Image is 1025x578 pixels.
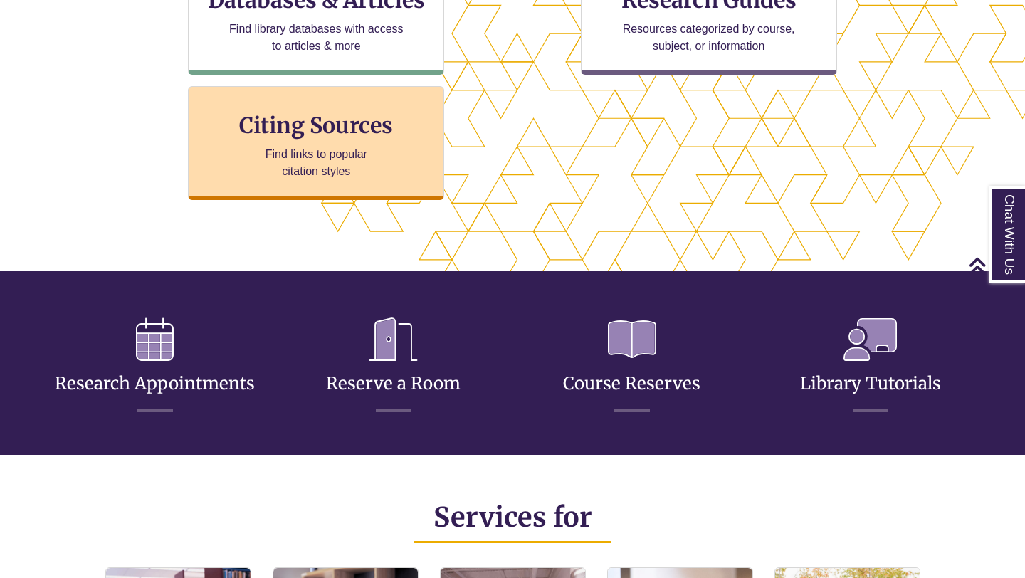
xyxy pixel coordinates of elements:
a: Research Appointments [55,338,255,394]
p: Find links to popular citation styles [247,146,386,180]
p: Find library databases with access to articles & more [224,21,409,55]
a: Citing Sources Find links to popular citation styles [188,86,444,200]
span: Services for [433,500,592,534]
a: Course Reserves [563,338,700,394]
a: Reserve a Room [326,338,461,394]
p: Resources categorized by course, subject, or information [616,21,801,55]
a: Library Tutorials [800,338,941,394]
h3: Citing Sources [230,112,404,139]
a: Back to Top [968,256,1021,275]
